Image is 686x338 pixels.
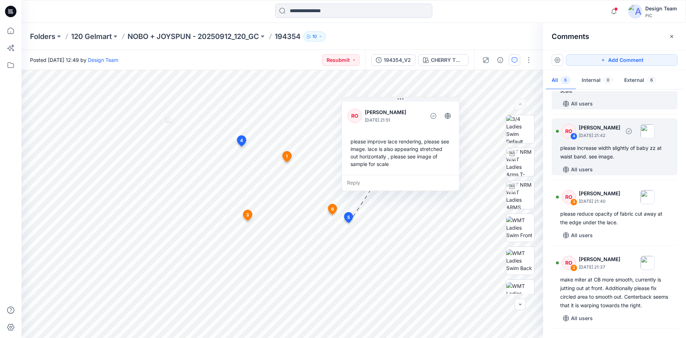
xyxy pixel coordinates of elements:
[431,56,464,64] div: CHERRY TOMATO
[560,210,669,227] div: please reduce opacity of fabric cut away at the edge under the lace.
[570,264,577,271] div: 2
[418,54,468,66] button: CHERRY TOMATO
[571,165,593,174] p: All users
[384,56,411,64] div: 194354_V2
[303,31,326,41] button: 10
[579,132,620,139] p: [DATE] 21:42
[560,313,596,324] button: All users
[348,109,362,123] div: RO
[348,135,453,171] div: please improve lace rendering, please see image. lace is also appearing stretched out horizontall...
[560,230,596,241] button: All users
[506,216,534,239] img: WMT Ladies Swim Front
[562,190,576,204] div: RO
[371,54,416,66] button: 194354_V2
[566,54,677,66] button: Add Comment
[506,282,534,305] img: WMT Ladies Swim Left
[647,77,656,84] span: 6
[603,77,613,84] span: 0
[570,199,577,206] div: 3
[88,57,118,63] a: Design Team
[365,117,423,124] p: [DATE] 21:51
[570,133,577,140] div: 4
[560,164,596,175] button: All users
[312,33,317,40] p: 10
[30,31,55,41] a: Folders
[645,13,677,18] div: PIC
[506,181,534,209] img: TT NRM WMT Ladies ARMS DOWN
[576,72,618,90] button: Internal
[494,54,506,66] button: Details
[71,31,112,41] a: 120 Gelmart
[571,231,593,240] p: All users
[552,32,589,41] h2: Comments
[645,4,677,13] div: Design Team
[546,72,576,90] button: All
[571,99,593,108] p: All users
[246,212,249,218] span: 3
[562,124,576,138] div: RO
[579,123,620,132] p: [PERSON_NAME]
[579,264,620,271] p: [DATE] 21:37
[579,198,620,205] p: [DATE] 21:40
[571,314,593,323] p: All users
[506,249,534,272] img: WMT Ladies Swim Back
[286,153,288,160] span: 1
[365,108,423,117] p: [PERSON_NAME]
[275,31,300,41] p: 194354
[506,115,534,143] img: 3/4 Ladies Swim Default
[560,144,669,161] div: please increase width slightly of baby zz at waist band. see image.
[342,175,459,191] div: Reply
[562,256,576,270] div: RO
[579,255,620,264] p: [PERSON_NAME]
[579,189,620,198] p: [PERSON_NAME]
[331,206,334,212] span: 6
[30,56,118,64] span: Posted [DATE] 12:49 by
[506,148,534,176] img: TT NRM WMT Ladies Arms T-POSE
[628,4,642,19] img: avatar
[347,214,350,221] span: 5
[561,77,570,84] span: 6
[560,98,596,109] button: All users
[618,72,662,90] button: External
[128,31,259,41] a: NOBO + JOYSPUN - 20250912_120_GC
[560,275,669,310] div: make miter at CB more smooth, currently is jutting out at front. Additionally please fix circled ...
[240,137,243,144] span: 4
